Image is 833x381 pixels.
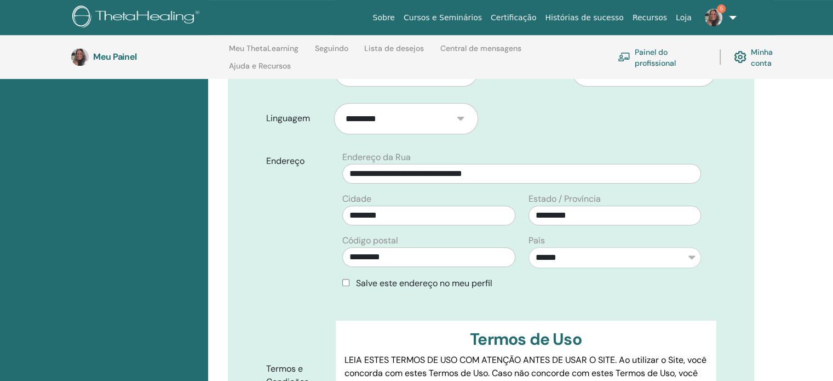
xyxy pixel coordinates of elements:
[545,13,623,22] font: Histórias de sucesso
[635,47,676,67] font: Painel do profissional
[315,43,348,53] font: Seguindo
[440,43,521,53] font: Central de mensagens
[705,9,722,26] img: default.jpg
[372,13,394,22] font: Sobre
[356,277,492,289] font: Salve este endereço no meu perfil
[618,52,630,61] img: chalkboard-teacher.svg
[628,8,671,28] a: Recursos
[266,112,310,124] font: Linguagem
[751,47,773,67] font: Minha conta
[229,44,298,61] a: Meu ThetaLearning
[93,51,137,62] font: Meu Painel
[364,44,424,61] a: Lista de desejos
[364,43,424,53] font: Lista de desejos
[229,61,291,71] font: Ajuda e Recursos
[541,8,628,28] a: Histórias de sucesso
[528,235,545,246] font: País
[491,13,536,22] font: Certificação
[229,61,291,79] a: Ajuda e Recursos
[470,328,582,350] font: Termos de Uso
[342,151,411,163] font: Endereço da Rua
[633,13,667,22] font: Recursos
[504,54,551,79] font: Data de nascimento
[368,8,399,28] a: Sobre
[528,193,601,204] font: Estado / Província
[71,48,89,66] img: default.jpg
[676,13,692,22] font: Loja
[734,45,793,69] a: Minha conta
[266,155,305,167] font: Endereço
[342,235,398,246] font: Código postal
[671,8,696,28] a: Loja
[486,8,541,28] a: Certificação
[440,44,521,61] a: Central de mensagens
[315,44,348,61] a: Seguindo
[720,5,723,12] font: 5
[72,5,203,30] img: logo.png
[618,45,706,69] a: Painel do profissional
[229,43,298,53] font: Meu ThetaLearning
[399,8,486,28] a: Cursos e Seminários
[734,48,746,66] img: cog.svg
[342,193,371,204] font: Cidade
[404,13,482,22] font: Cursos e Seminários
